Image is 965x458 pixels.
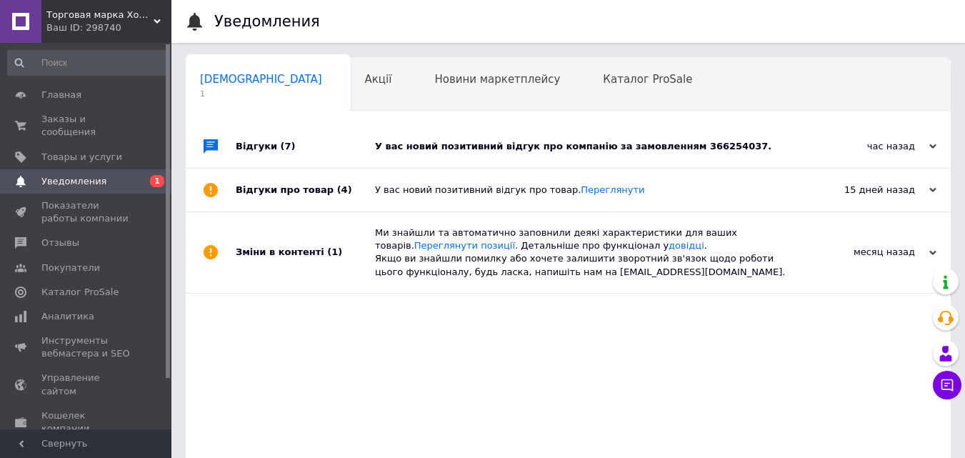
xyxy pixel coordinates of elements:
[236,125,375,168] div: Відгуки
[41,113,132,139] span: Заказы и сообщения
[581,184,644,195] a: Переглянути
[41,372,132,397] span: Управление сайтом
[375,184,794,196] div: У вас новий позитивний відгук про товар.
[603,73,692,86] span: Каталог ProSale
[200,89,322,99] span: 1
[236,169,375,211] div: Відгуки про товар
[669,240,704,251] a: довідці
[794,246,936,259] div: месяц назад
[933,371,961,399] button: Чат с покупателем
[337,184,352,195] span: (4)
[41,151,122,164] span: Товары и услуги
[150,175,164,187] span: 1
[794,184,936,196] div: 15 дней назад
[41,175,106,188] span: Уведомления
[41,199,132,225] span: Показатели работы компании
[375,226,794,279] div: Ми знайшли та автоматично заповнили деякі характеристики для ваших товарів. . Детальніше про функ...
[41,334,132,360] span: Инструменты вебмастера и SEO
[794,140,936,153] div: час назад
[327,247,342,257] span: (1)
[41,409,132,435] span: Кошелек компании
[434,73,560,86] span: Новини маркетплейсу
[236,212,375,293] div: Зміни в контенті
[41,262,100,274] span: Покупатели
[365,73,392,86] span: Акції
[46,21,171,34] div: Ваш ID: 298740
[214,13,320,30] h1: Уведомления
[281,141,296,151] span: (7)
[46,9,154,21] span: Торговая марка Хорс-М
[200,73,322,86] span: [DEMOGRAPHIC_DATA]
[414,240,515,251] a: Переглянути позиції
[41,237,79,249] span: Отзывы
[375,140,794,153] div: У вас новий позитивний відгук про компанію за замовленням 366254037.
[41,89,81,101] span: Главная
[41,310,94,323] span: Аналитика
[41,286,119,299] span: Каталог ProSale
[7,50,169,76] input: Поиск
